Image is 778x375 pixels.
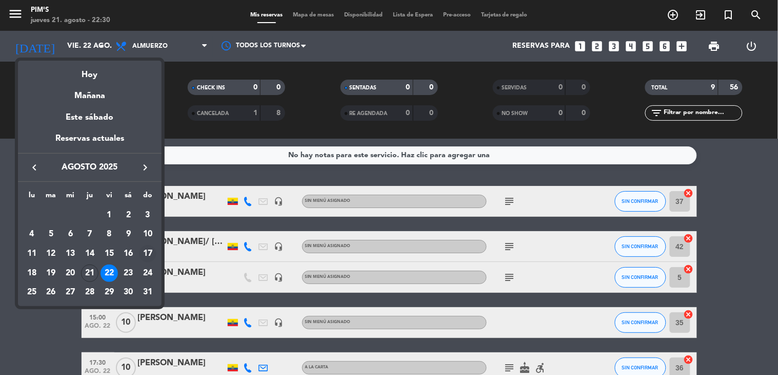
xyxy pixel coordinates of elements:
[136,161,154,174] button: keyboard_arrow_right
[23,265,41,282] div: 18
[101,284,118,301] div: 29
[119,245,137,262] div: 16
[80,244,99,264] td: 14 de agosto de 2025
[18,103,162,132] div: Este sábado
[138,264,157,283] td: 24 de agosto de 2025
[119,284,137,301] div: 30
[80,190,99,205] th: jueves
[138,224,157,244] td: 10 de agosto de 2025
[138,244,157,264] td: 17 de agosto de 2025
[119,264,138,283] td: 23 de agosto de 2025
[101,245,118,262] div: 15
[22,283,42,302] td: 25 de agosto de 2025
[22,205,99,225] td: AGO.
[99,224,119,244] td: 8 de agosto de 2025
[42,244,61,264] td: 12 de agosto de 2025
[99,264,119,283] td: 22 de agosto de 2025
[44,161,136,174] span: agosto 2025
[43,226,60,243] div: 5
[18,82,162,103] div: Mañana
[101,207,118,224] div: 1
[119,207,137,224] div: 2
[62,226,79,243] div: 6
[18,132,162,153] div: Reservas actuales
[61,264,80,283] td: 20 de agosto de 2025
[80,283,99,302] td: 28 de agosto de 2025
[139,226,156,243] div: 10
[62,245,79,262] div: 13
[42,190,61,205] th: martes
[43,245,60,262] div: 12
[119,283,138,302] td: 30 de agosto de 2025
[18,61,162,82] div: Hoy
[61,224,80,244] td: 6 de agosto de 2025
[61,244,80,264] td: 13 de agosto de 2025
[119,265,137,282] div: 23
[101,226,118,243] div: 8
[81,265,98,282] div: 21
[139,265,156,282] div: 24
[101,265,118,282] div: 22
[42,283,61,302] td: 26 de agosto de 2025
[23,284,41,301] div: 25
[139,245,156,262] div: 17
[62,284,79,301] div: 27
[43,265,60,282] div: 19
[81,284,98,301] div: 28
[138,205,157,225] td: 3 de agosto de 2025
[80,224,99,244] td: 7 de agosto de 2025
[138,283,157,302] td: 31 de agosto de 2025
[119,224,138,244] td: 9 de agosto de 2025
[25,161,44,174] button: keyboard_arrow_left
[23,226,41,243] div: 4
[61,190,80,205] th: miércoles
[119,226,137,243] div: 9
[119,244,138,264] td: 16 de agosto de 2025
[119,190,138,205] th: sábado
[139,207,156,224] div: 3
[139,161,151,174] i: keyboard_arrow_right
[23,245,41,262] div: 11
[22,264,42,283] td: 18 de agosto de 2025
[139,284,156,301] div: 31
[22,190,42,205] th: lunes
[42,264,61,283] td: 19 de agosto de 2025
[22,224,42,244] td: 4 de agosto de 2025
[138,190,157,205] th: domingo
[22,244,42,264] td: 11 de agosto de 2025
[99,283,119,302] td: 29 de agosto de 2025
[81,245,98,262] div: 14
[43,284,60,301] div: 26
[99,205,119,225] td: 1 de agosto de 2025
[99,190,119,205] th: viernes
[119,205,138,225] td: 2 de agosto de 2025
[42,224,61,244] td: 5 de agosto de 2025
[62,265,79,282] div: 20
[61,283,80,302] td: 27 de agosto de 2025
[81,226,98,243] div: 7
[80,264,99,283] td: 21 de agosto de 2025
[99,244,119,264] td: 15 de agosto de 2025
[28,161,41,174] i: keyboard_arrow_left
